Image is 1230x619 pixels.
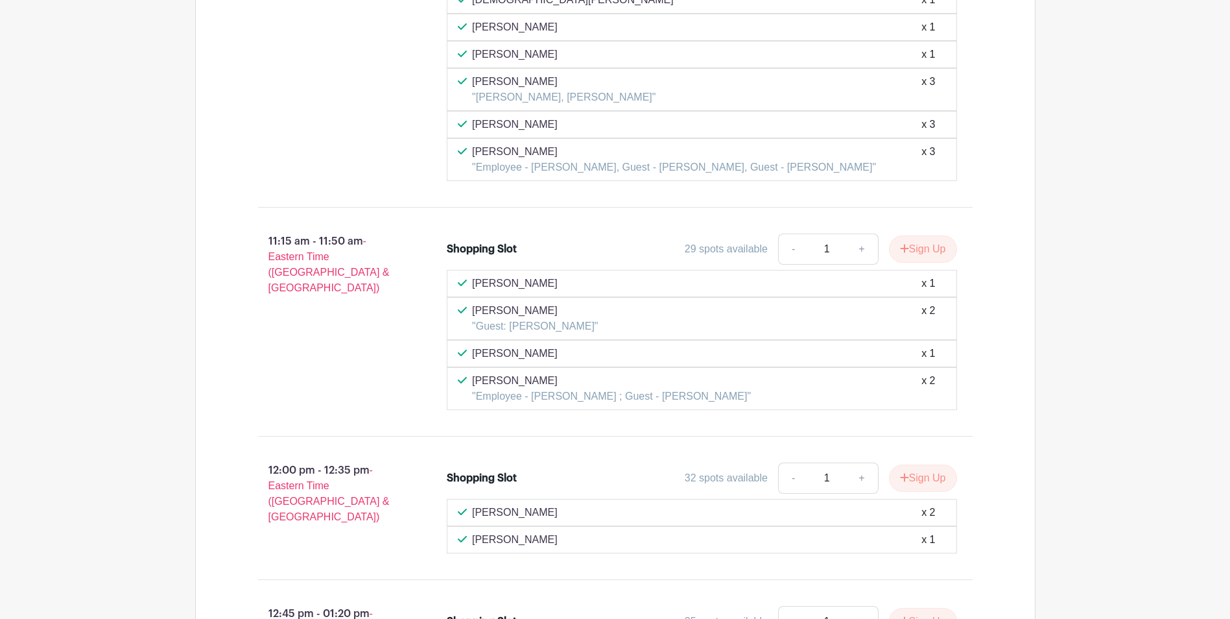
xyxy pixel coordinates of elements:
div: Shopping Slot [447,241,517,257]
div: x 3 [921,144,935,175]
p: [PERSON_NAME] [472,373,751,389]
p: [PERSON_NAME] [472,303,598,319]
p: [PERSON_NAME] [472,144,876,160]
p: [PERSON_NAME] [472,117,558,132]
div: x 1 [921,47,935,62]
div: x 1 [921,346,935,361]
p: [PERSON_NAME] [472,74,656,90]
button: Sign Up [889,465,957,492]
p: "Employee - [PERSON_NAME] ; Guest - [PERSON_NAME]" [472,389,751,404]
span: - Eastern Time ([GEOGRAPHIC_DATA] & [GEOGRAPHIC_DATA]) [268,465,390,522]
p: "[PERSON_NAME], [PERSON_NAME]" [472,90,656,105]
p: [PERSON_NAME] [472,276,558,291]
span: - Eastern Time ([GEOGRAPHIC_DATA] & [GEOGRAPHIC_DATA]) [268,236,390,293]
p: "Employee - [PERSON_NAME], Guest - [PERSON_NAME], Guest - [PERSON_NAME]" [472,160,876,175]
p: [PERSON_NAME] [472,19,558,35]
button: Sign Up [889,236,957,263]
p: [PERSON_NAME] [472,532,558,548]
p: 11:15 am - 11:50 am [237,228,427,301]
a: - [778,234,808,265]
div: 32 spots available [685,470,768,486]
p: "Guest: [PERSON_NAME]" [472,319,598,334]
a: + [846,234,878,265]
div: x 3 [921,74,935,105]
a: + [846,463,878,494]
p: [PERSON_NAME] [472,346,558,361]
div: x 2 [921,373,935,404]
div: x 2 [921,303,935,334]
div: x 2 [921,505,935,520]
p: [PERSON_NAME] [472,505,558,520]
a: - [778,463,808,494]
div: 29 spots available [685,241,768,257]
div: x 1 [921,532,935,548]
div: Shopping Slot [447,470,517,486]
p: [PERSON_NAME] [472,47,558,62]
div: x 3 [921,117,935,132]
div: x 1 [921,19,935,35]
div: x 1 [921,276,935,291]
p: 12:00 pm - 12:35 pm [237,457,427,530]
